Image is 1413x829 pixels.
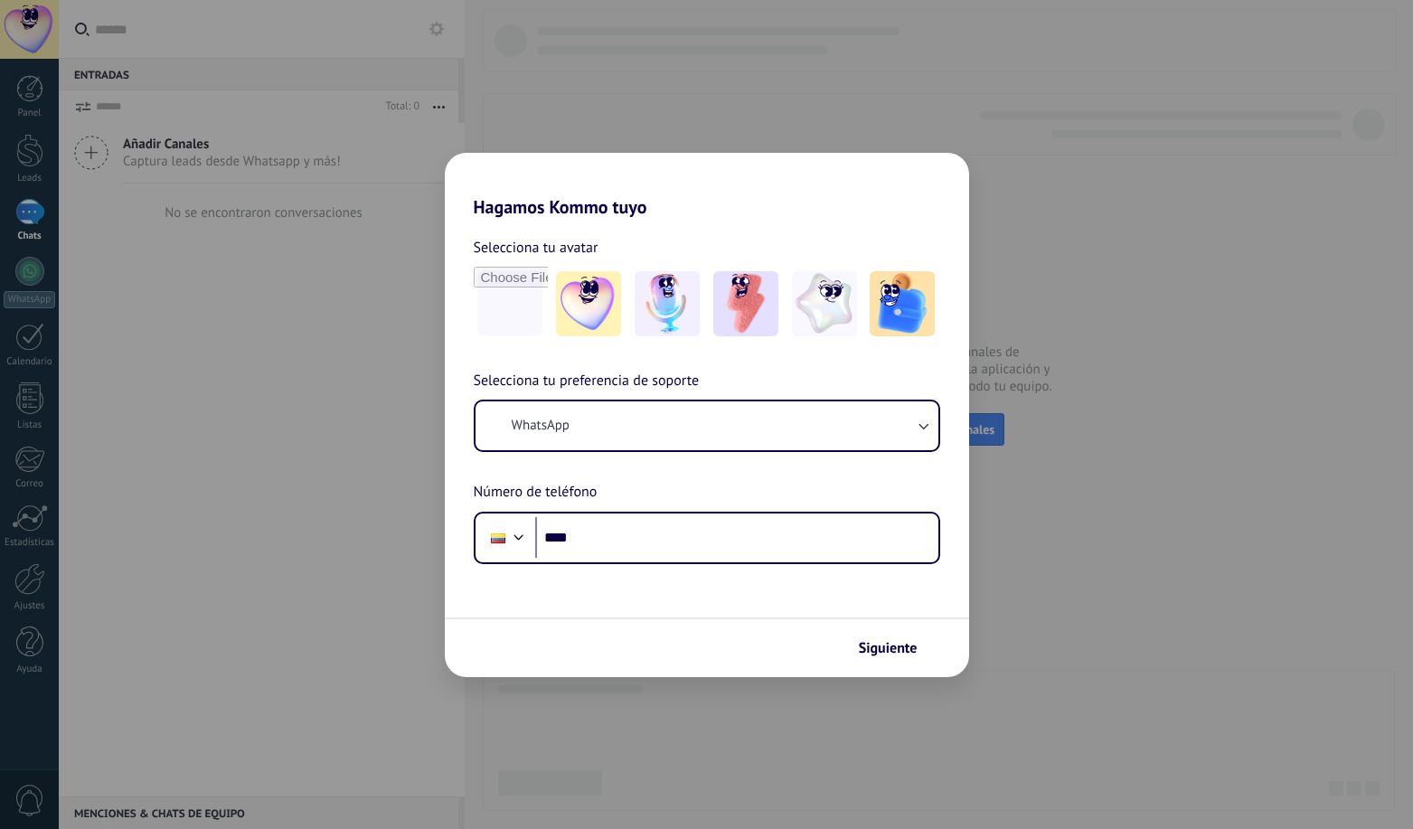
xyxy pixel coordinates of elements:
img: -1.jpeg [556,271,621,336]
button: Siguiente [851,633,942,664]
span: Selecciona tu avatar [474,236,598,259]
img: -4.jpeg [792,271,857,336]
img: -2.jpeg [635,271,700,336]
span: Siguiente [859,642,918,655]
h2: Hagamos Kommo tuyo [445,153,969,218]
img: -3.jpeg [713,271,778,336]
span: Selecciona tu preferencia de soporte [474,370,700,393]
span: Número de teléfono [474,481,598,504]
button: WhatsApp [476,401,938,450]
div: Ecuador: + 593 [481,519,515,557]
span: WhatsApp [512,417,570,435]
img: -5.jpeg [870,271,935,336]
